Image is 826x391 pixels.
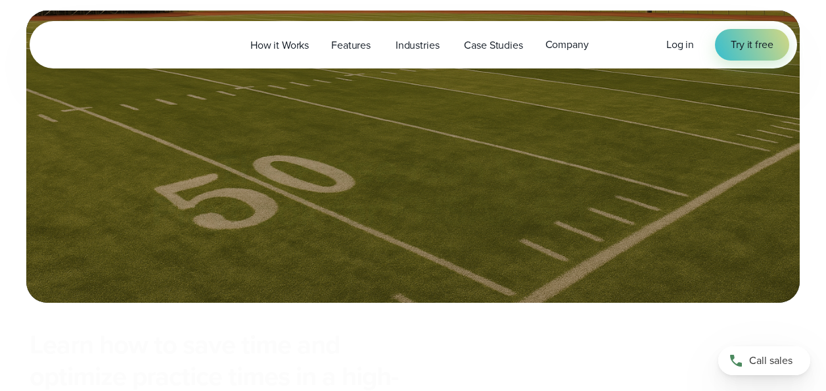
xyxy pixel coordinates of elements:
[464,38,522,53] span: Case Studies
[396,38,440,53] span: Industries
[731,37,773,53] span: Try it free
[718,346,810,375] a: Call sales
[715,29,789,61] a: Try it free
[666,37,694,52] span: Log in
[331,38,371,53] span: Features
[749,353,792,369] span: Call sales
[666,37,694,53] a: Log in
[545,37,589,53] span: Company
[250,38,309,53] span: How it Works
[239,32,320,59] a: How it Works
[453,32,534,59] a: Case Studies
